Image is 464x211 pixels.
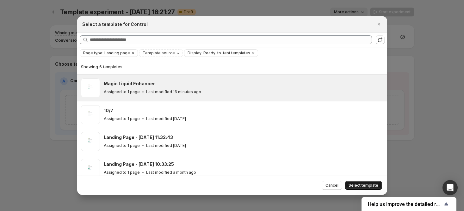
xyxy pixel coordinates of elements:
[104,107,113,114] h3: 10/7
[368,200,450,208] button: Show survey - Help us improve the detailed report for A/B campaigns
[139,50,183,57] button: Template source
[104,170,140,175] p: Assigned to 1 page
[374,20,383,29] button: Close
[146,143,186,148] p: Last modified [DATE]
[250,50,257,57] button: Clear
[325,183,338,188] span: Cancel
[104,116,140,121] p: Assigned to 1 page
[345,181,382,190] button: Select template
[130,50,136,57] button: Clear
[349,183,378,188] span: Select template
[368,201,442,207] span: Help us improve the detailed report for A/B campaigns
[146,116,186,121] p: Last modified [DATE]
[80,50,130,57] button: Page type: Landing page
[322,181,342,190] button: Cancel
[104,161,174,167] h3: Landing Page - [DATE] 10:33:25
[81,64,122,69] span: Showing 6 templates
[146,170,196,175] p: Last modified a month ago
[82,21,148,27] h2: Select a template for Control
[83,51,130,56] span: Page type: Landing page
[104,143,140,148] p: Assigned to 1 page
[188,51,250,56] span: Display: Ready-to-test templates
[104,134,173,141] h3: Landing Page - [DATE] 11:32:43
[184,50,250,57] button: Display: Ready-to-test templates
[143,51,175,56] span: Template source
[146,89,201,94] p: Last modified 16 minutes ago
[104,89,140,94] p: Assigned to 1 page
[442,180,458,195] div: Open Intercom Messenger
[104,81,155,87] h3: Magic Liquid Enhancer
